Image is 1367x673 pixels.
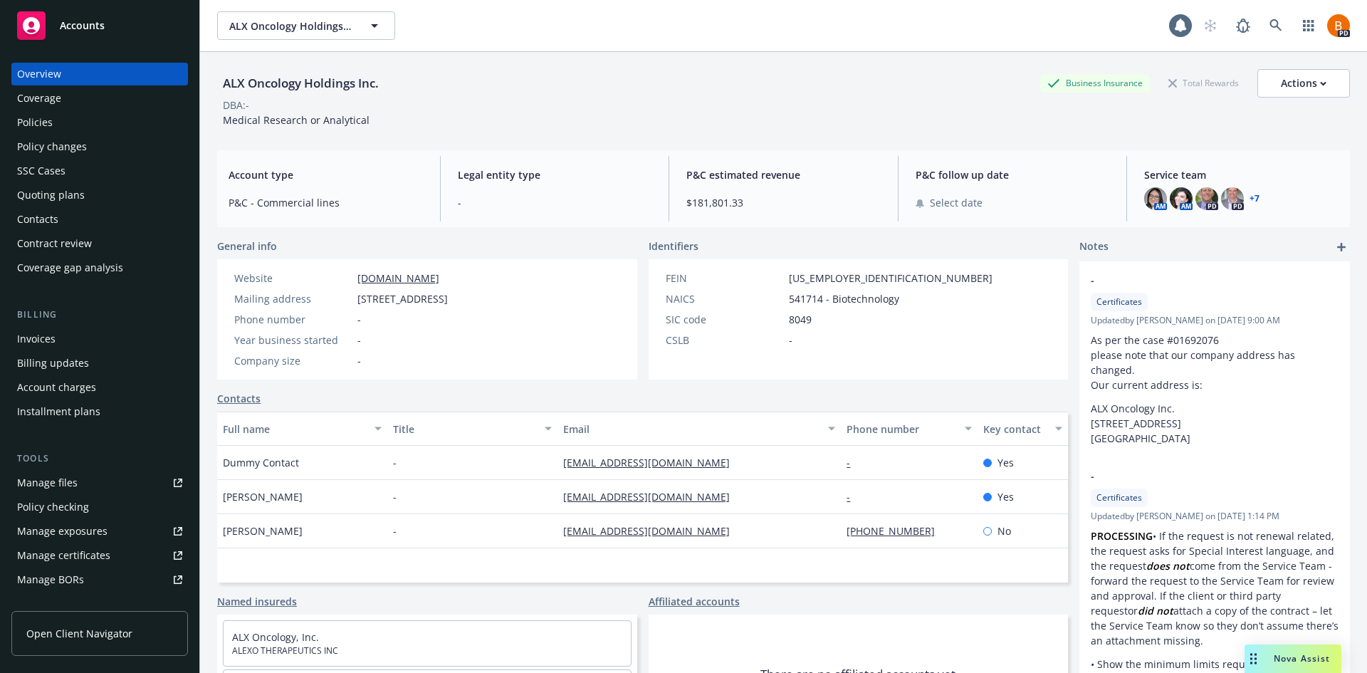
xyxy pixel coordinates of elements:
a: Invoices [11,328,188,350]
span: P&C follow up date [916,167,1110,182]
div: -CertificatesUpdatedby [PERSON_NAME] on [DATE] 9:00 AMAs per the case #01692076 please note that ... [1079,261,1350,457]
button: Key contact [978,412,1068,446]
p: ALX Oncology Inc. [STREET_ADDRESS] [GEOGRAPHIC_DATA] [1091,401,1339,446]
span: Nova Assist [1274,652,1330,664]
a: Accounts [11,6,188,46]
span: Legal entity type [458,167,652,182]
div: Title [393,422,536,437]
button: Full name [217,412,387,446]
div: Phone number [847,422,955,437]
div: SSC Cases [17,160,66,182]
img: photo [1221,187,1244,210]
a: Contacts [217,391,261,406]
div: Manage certificates [17,544,110,567]
div: NAICS [666,291,783,306]
span: 541714 - Biotechnology [789,291,899,306]
img: photo [1195,187,1218,210]
div: Manage BORs [17,568,84,591]
span: - [789,333,792,348]
div: Company size [234,353,352,368]
a: Affiliated accounts [649,594,740,609]
p: • Show the minimum limits requested [1091,657,1339,672]
a: Overview [11,63,188,85]
div: Phone number [234,312,352,327]
span: Open Client Navigator [26,626,132,641]
div: Quoting plans [17,184,85,207]
div: Drag to move [1245,645,1262,673]
a: [EMAIL_ADDRESS][DOMAIN_NAME] [563,456,741,469]
div: Installment plans [17,400,100,423]
span: - [357,312,361,327]
a: Coverage [11,87,188,110]
a: Coverage gap analysis [11,256,188,279]
a: Policy checking [11,496,188,518]
p: As per the case #01692076 please note that our company address has changed. Our current address is: [1091,333,1339,392]
span: ALX Oncology Holdings Inc. [229,19,352,33]
button: ALX Oncology Holdings Inc. [217,11,395,40]
span: Yes [997,489,1014,504]
a: Policy changes [11,135,188,158]
img: photo [1144,187,1167,210]
div: Coverage gap analysis [17,256,123,279]
span: Account type [229,167,423,182]
div: CSLB [666,333,783,348]
a: Contract review [11,232,188,255]
div: Account charges [17,376,96,399]
div: Contacts [17,208,58,231]
span: Certificates [1096,491,1142,504]
div: Actions [1281,70,1326,97]
a: ALX Oncology, Inc. [232,630,319,644]
div: Billing updates [17,352,89,375]
button: Actions [1257,69,1350,98]
a: Report a Bug [1229,11,1257,40]
div: Policy changes [17,135,87,158]
div: Full name [223,422,366,437]
a: Manage BORs [11,568,188,591]
div: ALX Oncology Holdings Inc. [217,74,384,93]
div: Year business started [234,333,352,348]
span: Accounts [60,20,105,31]
div: FEIN [666,271,783,286]
div: Overview [17,63,61,85]
div: Invoices [17,328,56,350]
a: Contacts [11,208,188,231]
span: - [393,489,397,504]
div: Policy checking [17,496,89,518]
img: photo [1327,14,1350,37]
button: Email [557,412,841,446]
span: [STREET_ADDRESS] [357,291,448,306]
button: Phone number [841,412,977,446]
div: SIC code [666,312,783,327]
a: Switch app [1294,11,1323,40]
span: Certificates [1096,296,1142,308]
div: DBA: - [223,98,249,113]
span: Manage exposures [11,520,188,543]
div: Manage files [17,471,78,494]
span: General info [217,239,277,254]
span: Updated by [PERSON_NAME] on [DATE] 1:14 PM [1091,510,1339,523]
span: [US_EMPLOYER_IDENTIFICATION_NUMBER] [789,271,992,286]
a: add [1333,239,1350,256]
a: Policies [11,111,188,134]
span: - [357,333,361,348]
span: P&C estimated revenue [686,167,881,182]
em: did not [1138,604,1173,617]
a: Summary of insurance [11,593,188,615]
div: Contract review [17,232,92,255]
a: Quoting plans [11,184,188,207]
span: Medical Research or Analytical [223,113,370,127]
button: Nova Assist [1245,645,1341,673]
div: Mailing address [234,291,352,306]
a: - [847,456,861,469]
em: does not [1146,559,1190,573]
span: [PERSON_NAME] [223,523,303,538]
span: Yes [997,455,1014,470]
span: Service team [1144,167,1339,182]
p: • If the request is not renewal related, the request asks for Special Interest language, and the ... [1091,528,1339,648]
span: - [458,195,652,210]
a: [EMAIL_ADDRESS][DOMAIN_NAME] [563,490,741,504]
div: Coverage [17,87,61,110]
span: No [997,523,1011,538]
div: Manage exposures [17,520,108,543]
span: ALEXO THERAPEUTICS INC [232,645,622,657]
